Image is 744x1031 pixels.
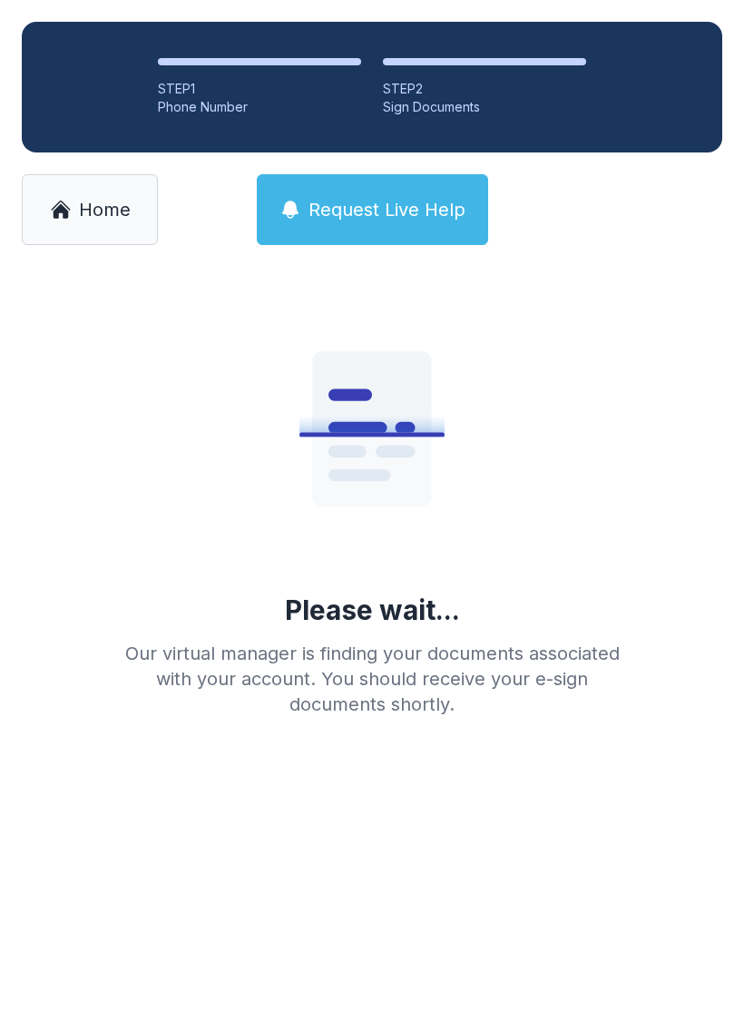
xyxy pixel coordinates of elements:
div: STEP 1 [158,80,361,98]
div: Sign Documents [383,98,586,116]
div: Please wait... [285,594,460,626]
span: Home [79,197,131,222]
div: Phone Number [158,98,361,116]
span: Request Live Help [308,197,465,222]
div: Our virtual manager is finding your documents associated with your account. You should receive yo... [111,641,633,717]
div: STEP 2 [383,80,586,98]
